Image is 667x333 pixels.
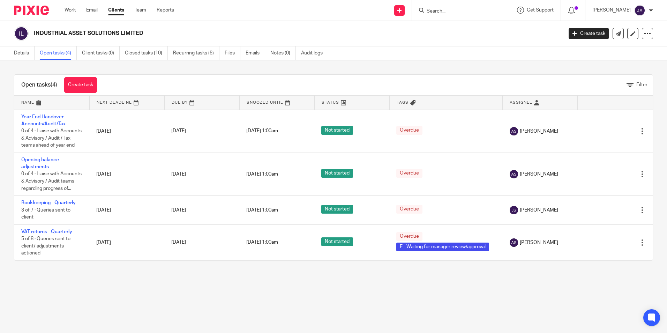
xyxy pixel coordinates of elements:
span: Overdue [396,169,422,178]
span: Tags [397,101,409,104]
img: svg%3E [510,238,518,247]
span: Overdue [396,232,422,241]
h1: Open tasks [21,81,57,89]
span: [DATE] [171,208,186,213]
a: Bookkeeping - Quarterly [21,200,76,205]
span: [DATE] [171,129,186,134]
span: Not started [321,169,353,178]
a: Create task [569,28,609,39]
span: [PERSON_NAME] [520,128,558,135]
img: Pixie [14,6,49,15]
a: Files [225,46,240,60]
a: Notes (0) [270,46,296,60]
a: Details [14,46,35,60]
a: VAT returns - Quarterly [21,229,72,234]
span: Not started [321,205,353,214]
span: Overdue [396,126,422,135]
img: svg%3E [510,170,518,178]
a: Opening balance adjustments [21,157,59,169]
a: Emails [246,46,265,60]
span: (4) [51,82,57,88]
span: 0 of 4 · Liaise with Accounts & Advisory / Audit / Tax teams ahead of year end [21,128,82,148]
a: Closed tasks (10) [125,46,168,60]
span: E - Waiting for manager review/approval [396,243,489,251]
h2: INDUSTRIAL ASSET SOLUTIONS LIMITED [34,30,453,37]
span: [PERSON_NAME] [520,171,558,178]
td: [DATE] [89,110,164,153]
a: Audit logs [301,46,328,60]
a: Year End Handover - Accounts/Audit/Tax [21,114,66,126]
span: Overdue [396,205,422,214]
span: Not started [321,126,353,135]
span: [DATE] 1:00am [246,240,278,245]
td: [DATE] [89,196,164,224]
span: [DATE] 1:00am [246,208,278,213]
input: Search [426,8,489,15]
img: svg%3E [510,127,518,135]
img: svg%3E [634,5,645,16]
span: [DATE] 1:00am [246,129,278,134]
a: Team [135,7,146,14]
a: Clients [108,7,124,14]
td: [DATE] [89,224,164,260]
a: Recurring tasks (5) [173,46,219,60]
span: 5 of 8 · Queries sent to client/ adjustments actioned [21,236,70,256]
span: [DATE] 1:00am [246,172,278,177]
span: Get Support [527,8,554,13]
span: [PERSON_NAME] [520,207,558,214]
span: [DATE] [171,240,186,245]
span: Filter [636,82,647,87]
a: Open tasks (4) [40,46,77,60]
a: Reports [157,7,174,14]
span: [PERSON_NAME] [520,239,558,246]
span: [DATE] [171,172,186,177]
span: Snoozed Until [247,101,283,104]
a: Work [65,7,76,14]
p: [PERSON_NAME] [592,7,631,14]
img: svg%3E [510,206,518,214]
span: Status [322,101,339,104]
span: 0 of 4 · Liaise with Accounts & Advisory / Audit teams regarding progress of... [21,172,82,191]
span: Not started [321,237,353,246]
a: Client tasks (0) [82,46,120,60]
a: Email [86,7,98,14]
span: 3 of 7 · Queries sent to client [21,208,70,220]
a: Create task [64,77,97,93]
td: [DATE] [89,153,164,195]
img: svg%3E [14,26,29,41]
